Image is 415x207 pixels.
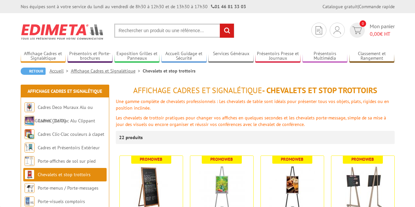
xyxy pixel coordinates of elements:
[25,183,34,193] img: Porte-menus / Porte-messages
[281,156,303,162] b: Promoweb
[68,51,113,62] a: Présentoirs et Porte-brochures
[38,145,100,151] a: Cadres et Présentoirs Extérieur
[349,51,395,62] a: Classement et Rangement
[25,102,34,112] img: Cadres Deco Muraux Alu ou Bois
[255,51,301,62] a: Présentoirs Presse et Journaux
[21,51,66,62] a: Affichage Cadres et Signalétique
[208,51,254,62] a: Services Généraux
[211,4,246,10] strong: 01 46 81 33 03
[28,88,102,94] a: Affichage Cadres et Signalétique
[25,129,34,139] img: Cadres Clic-Clac couleurs à clapet
[25,197,34,206] img: Porte-visuels comptoirs
[116,115,386,127] span: Les chevalets de trottoir pratiques pour changer vos affiches en quelques secondes et les chevale...
[38,118,95,124] a: Cadres Clic-Clac Alu Clippant
[220,24,234,38] input: rechercher
[322,4,358,10] a: Catalogue gratuit
[50,68,71,74] a: Accueil
[370,30,395,38] span: € HT
[114,51,160,62] a: Exposition Grilles et Panneaux
[370,31,380,37] span: 0,00
[25,170,34,179] img: Chevalets et stop trottoirs
[119,131,144,144] p: 22 produits
[210,156,233,162] b: Promoweb
[133,85,262,95] span: Affichage Cadres et Signalétique
[114,24,234,38] input: Rechercher un produit ou une référence...
[21,20,104,44] img: Edimeta
[38,185,98,191] a: Porte-menus / Porte-messages
[143,68,196,74] li: Chevalets et stop trottoirs
[302,51,348,62] a: Présentoirs Multimédia
[161,51,207,62] a: Accueil Guidage et Sécurité
[71,68,143,74] a: Affichage Cadres et Signalétique
[351,156,374,162] b: Promoweb
[38,198,85,204] a: Porte-visuels comptoirs
[25,143,34,153] img: Cadres et Présentoirs Extérieur
[352,27,362,34] img: devis rapide
[140,156,162,162] b: Promoweb
[25,156,34,166] img: Porte-affiches de sol sur pied
[38,172,91,177] a: Chevalets et stop trottoirs
[38,131,104,137] a: Cadres Clic-Clac couleurs à clapet
[116,86,395,95] h1: - Chevalets et stop trottoirs
[316,26,322,34] img: devis rapide
[21,3,246,10] div: Nos équipes sont à votre service du lundi au vendredi de 8h30 à 12h30 et de 13h30 à 17h30
[21,68,46,75] a: Retour
[116,98,389,111] span: Une gamme complète de chevalets professionnels : Les chevalets de table sont idéals pour présente...
[38,158,95,164] a: Porte-affiches de sol sur pied
[360,20,366,27] span: 0
[25,104,93,124] a: Cadres Deco Muraux Alu ou [GEOGRAPHIC_DATA]
[370,23,395,38] span: Mon panier
[359,4,395,10] a: Commande rapide
[348,23,395,38] a: devis rapide 0 Mon panier 0,00€ HT
[322,3,395,10] div: |
[334,26,341,34] img: devis rapide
